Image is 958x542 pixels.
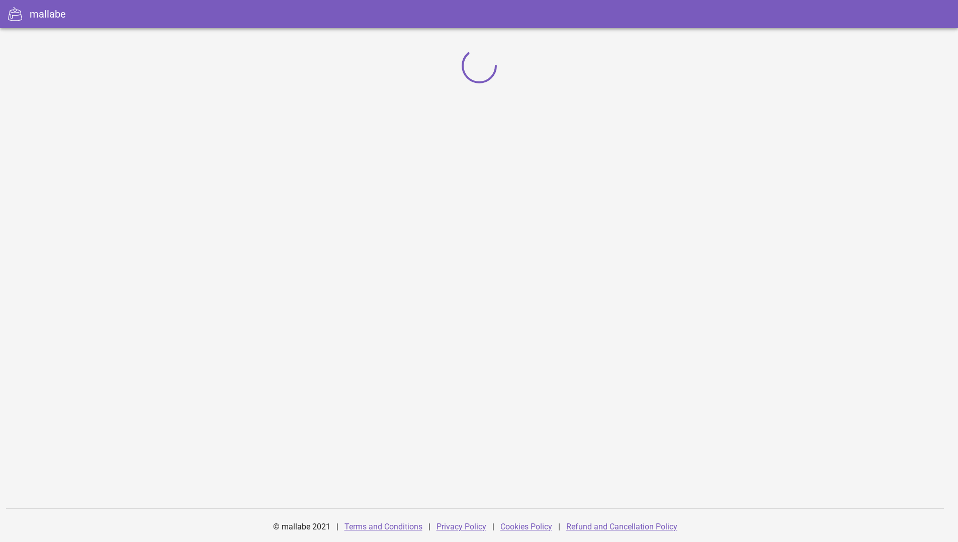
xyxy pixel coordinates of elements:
[267,515,336,539] div: © mallabe 2021
[566,522,677,531] a: Refund and Cancellation Policy
[30,7,66,22] div: mallabe
[344,522,422,531] a: Terms and Conditions
[492,515,494,539] div: |
[428,515,430,539] div: |
[500,522,552,531] a: Cookies Policy
[558,515,560,539] div: |
[336,515,338,539] div: |
[437,522,486,531] a: Privacy Policy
